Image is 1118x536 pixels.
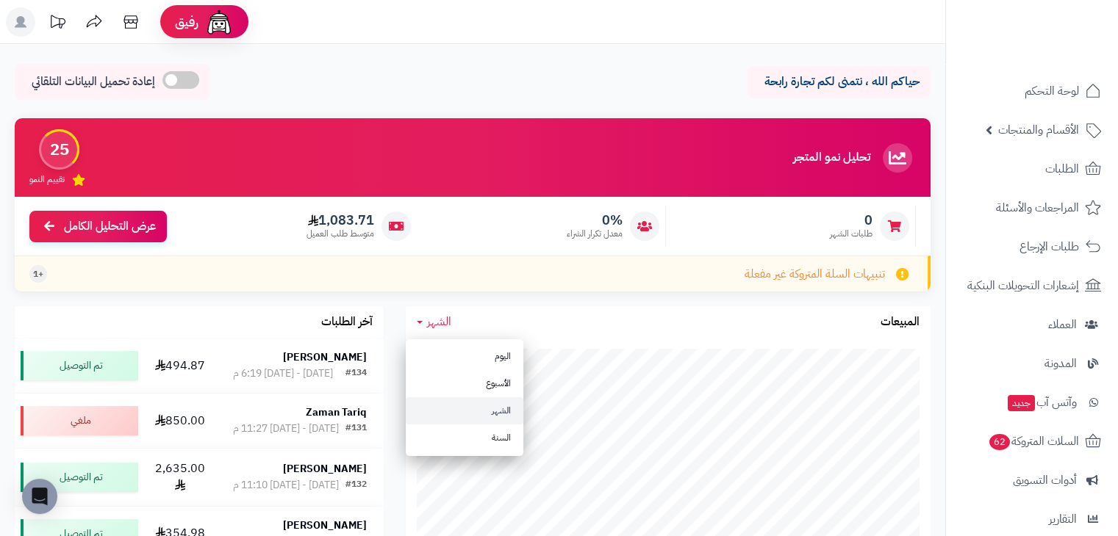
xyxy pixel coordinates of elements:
a: تحديثات المنصة [39,7,76,40]
div: Open Intercom Messenger [22,479,57,514]
span: إعادة تحميل البيانات التلقائي [32,73,155,90]
span: +1 [33,268,43,280]
a: العملاء [955,307,1109,342]
a: وآتس آبجديد [955,385,1109,420]
span: الشهر [427,313,451,330]
span: رفيق [175,13,198,31]
div: ملغي [21,406,138,435]
div: #134 [345,366,367,381]
div: تم التوصيل [21,351,138,380]
a: المدونة [955,346,1109,381]
span: طلبات الشهر [830,228,872,240]
h3: آخر الطلبات [321,316,373,329]
span: الأقسام والمنتجات [998,120,1079,140]
div: تم التوصيل [21,463,138,492]
span: 0 [830,212,872,228]
span: العملاء [1048,314,1077,335]
strong: [PERSON_NAME] [283,518,367,533]
a: الأسبوع [406,370,523,397]
div: #132 [345,478,367,493]
img: logo-2.png [1018,11,1104,42]
span: وآتس آب [1006,392,1077,413]
div: [DATE] - [DATE] 11:27 م [233,421,339,436]
a: الطلبات [955,151,1109,186]
h3: تحليل نمو المتجر [793,151,870,164]
a: الشهر [417,314,451,330]
span: متوسط طلب العميل [307,228,374,240]
span: 0% [567,212,623,228]
span: الطلبات [1045,159,1079,179]
span: 62 [989,433,1011,451]
span: تنبيهات السلة المتروكة غير مفعلة [745,266,885,283]
a: أدوات التسويق [955,463,1109,498]
span: عرض التحليل الكامل [64,218,156,235]
a: لوحة التحكم [955,73,1109,109]
span: أدوات التسويق [1013,470,1077,490]
span: 1,083.71 [307,212,374,228]
strong: [PERSON_NAME] [283,461,367,477]
span: المدونة [1044,353,1077,374]
a: الشهر [406,397,523,424]
a: السنة [406,424,523,452]
div: [DATE] - [DATE] 6:19 م [233,366,333,381]
a: المراجعات والأسئلة [955,190,1109,225]
span: معدل تكرار الشراء [567,228,623,240]
span: المراجعات والأسئلة [996,198,1079,218]
div: [DATE] - [DATE] 11:10 م [233,478,339,493]
a: إشعارات التحويلات البنكية [955,268,1109,303]
span: تقييم النمو [29,173,65,186]
td: 2,635.00 [144,449,216,506]
strong: [PERSON_NAME] [283,350,367,365]
strong: Zaman Tariq [306,405,367,420]
h3: المبيعات [881,316,920,329]
img: ai-face.png [204,7,234,37]
a: طلبات الإرجاع [955,229,1109,264]
a: عرض التحليل الكامل [29,211,167,242]
span: جديد [1008,395,1035,411]
a: اليوم [406,343,523,370]
td: 494.87 [144,338,216,393]
span: التقارير [1049,509,1077,529]
span: السلات المتروكة [988,431,1079,452]
p: حياكم الله ، نتمنى لكم تجارة رابحة [758,73,920,90]
div: #131 [345,421,367,436]
span: إشعارات التحويلات البنكية [967,275,1079,296]
span: طلبات الإرجاع [1020,236,1079,257]
span: لوحة التحكم [1025,81,1079,101]
a: السلات المتروكة62 [955,424,1109,459]
td: 850.00 [144,394,216,448]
